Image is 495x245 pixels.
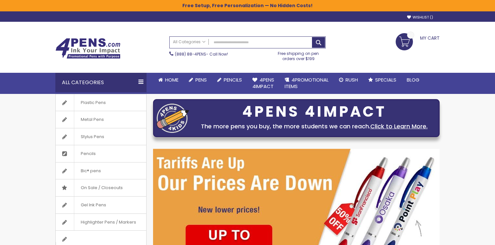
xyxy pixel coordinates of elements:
a: Wishlist [407,15,433,20]
a: Pencils [56,145,146,162]
a: Rush [334,73,363,87]
a: 4Pens4impact [247,73,279,94]
a: Gel Ink Pens [56,197,146,213]
span: Rush [346,76,358,83]
span: Stylus Pens [74,128,111,145]
span: 4Pens 4impact [252,76,274,90]
a: Plastic Pens [56,94,146,111]
div: 4PENS 4IMPACT [192,105,436,119]
a: Stylus Pens [56,128,146,145]
a: (888) 88-4PENS [175,51,206,57]
a: Pens [184,73,212,87]
span: - Call Now! [175,51,228,57]
a: Specials [363,73,402,87]
a: All Categories [170,37,209,47]
span: Gel Ink Pens [74,197,113,213]
a: Bic® pens [56,162,146,179]
span: Specials [375,76,396,83]
a: Metal Pens [56,111,146,128]
a: Highlighter Pens / Markers [56,214,146,231]
span: Highlighter Pens / Markers [74,214,143,231]
a: Click to Learn More. [370,122,428,130]
span: Pens [195,76,207,83]
span: Pencils [224,76,242,83]
span: On Sale / Closeouts [74,179,129,196]
a: Blog [402,73,425,87]
img: 4Pens Custom Pens and Promotional Products [55,38,120,59]
div: All Categories [55,73,147,92]
span: Plastic Pens [74,94,112,111]
span: All Categories [173,39,205,45]
span: Bic® pens [74,162,107,179]
a: 4PROMOTIONALITEMS [279,73,334,94]
span: Metal Pens [74,111,110,128]
div: Free shipping on pen orders over $199 [271,48,326,61]
span: Blog [407,76,419,83]
div: The more pens you buy, the more students we can reach. [192,122,436,131]
span: Home [165,76,178,83]
span: Pencils [74,145,102,162]
a: On Sale / Closeouts [56,179,146,196]
a: Pencils [212,73,247,87]
img: four_pen_logo.png [157,103,189,133]
a: Home [153,73,184,87]
span: 4PROMOTIONAL ITEMS [285,76,329,90]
